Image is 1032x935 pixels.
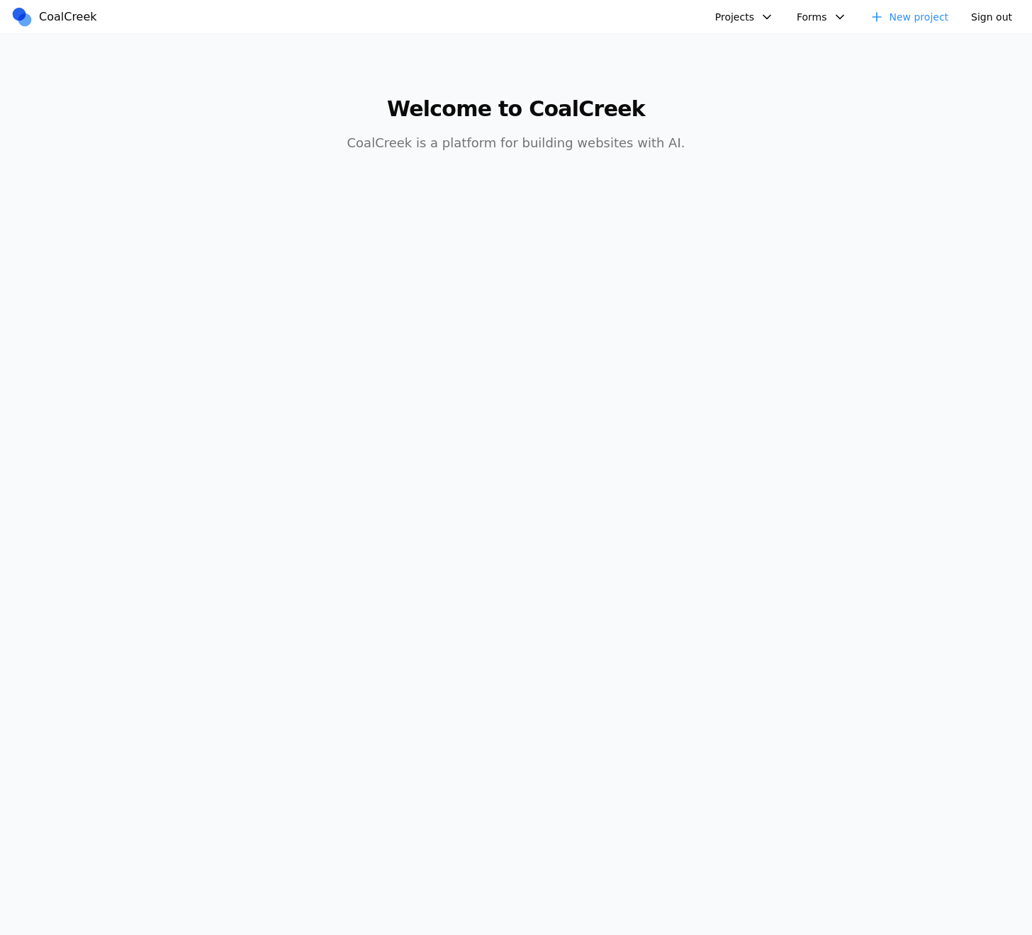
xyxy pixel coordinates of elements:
p: CoalCreek is a platform for building websites with AI. [244,133,788,153]
a: CoalCreek [11,6,103,28]
button: Sign out [963,6,1021,28]
a: New project [861,6,958,28]
button: Forms [788,6,856,28]
span: CoalCreek [39,8,97,25]
button: Projects [707,6,783,28]
h1: Welcome to CoalCreek [244,96,788,122]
